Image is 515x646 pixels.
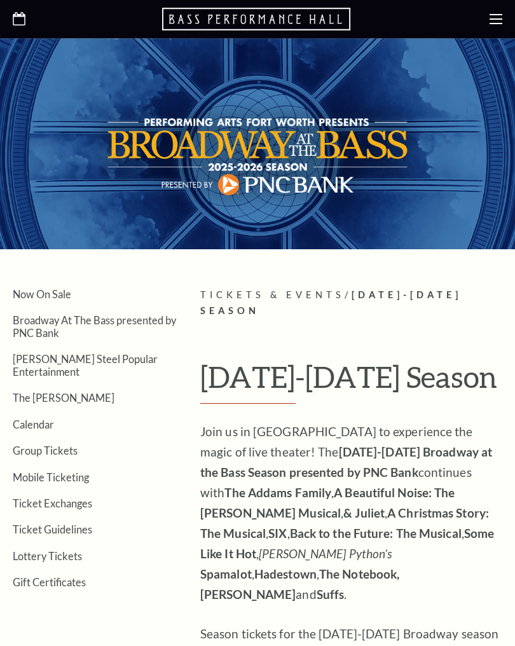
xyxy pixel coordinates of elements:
a: Ticket Exchanges [13,497,92,509]
p: / [200,287,502,319]
a: Calendar [13,418,54,430]
p: Join us in [GEOGRAPHIC_DATA] to experience the magic of live theater! The continues with , , , , ... [200,422,502,605]
strong: Hadestown [254,567,317,581]
a: Ticket Guidelines [13,523,92,535]
strong: Some Like It Hot [200,526,494,561]
span: Tickets & Events [200,289,345,300]
a: Group Tickets [13,444,78,457]
strong: & Juliet [343,505,385,520]
a: Lottery Tickets [13,550,82,562]
a: Gift Certificates [13,576,86,588]
strong: A Christmas Story: The Musical [200,505,489,540]
em: [PERSON_NAME] Python’s [259,546,392,561]
strong: The Addams Family [224,485,331,500]
a: Mobile Ticketing [13,471,89,483]
strong: Back to the Future: The Musical [290,526,462,540]
a: Now On Sale [13,288,71,300]
strong: Suffs [317,587,345,601]
a: Broadway At The Bass presented by PNC Bank [13,314,176,338]
strong: SIX [268,526,287,540]
strong: [DATE]-[DATE] Broadway at the Bass Season presented by PNC Bank [200,444,492,479]
strong: A Beautiful Noise: The [PERSON_NAME] Musical [200,485,455,520]
h1: [DATE]-[DATE] Season [200,361,502,404]
strong: The Notebook, [PERSON_NAME] [200,567,399,601]
strong: Spamalot [200,567,252,581]
a: [PERSON_NAME] Steel Popular Entertainment [13,353,158,377]
span: [DATE]-[DATE] Season [200,289,462,316]
a: The [PERSON_NAME] [13,392,114,404]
